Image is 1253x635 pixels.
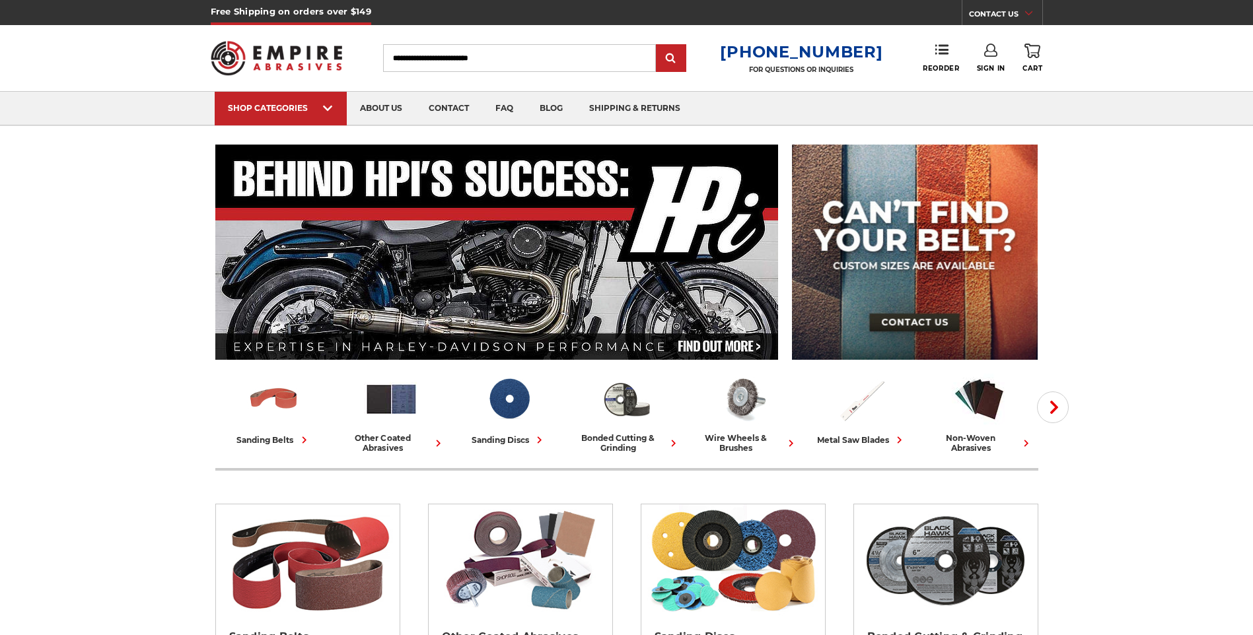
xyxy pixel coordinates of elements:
img: promo banner for custom belts. [792,145,1038,360]
a: shipping & returns [576,92,694,125]
img: Empire Abrasives [211,32,343,84]
div: wire wheels & brushes [691,433,798,453]
div: SHOP CATEGORIES [228,103,334,113]
a: sanding discs [456,372,563,447]
img: Sanding Discs [647,504,818,617]
img: Other Coated Abrasives [364,372,419,426]
div: sanding discs [472,433,546,447]
div: non-woven abrasives [926,433,1033,453]
img: Banner for an interview featuring Horsepower Inc who makes Harley performance upgrades featured o... [215,145,779,360]
img: Non-woven Abrasives [952,372,1007,426]
a: metal saw blades [808,372,915,447]
div: other coated abrasives [338,433,445,453]
a: Reorder [923,44,959,72]
span: Reorder [923,64,959,73]
img: Metal Saw Blades [834,372,889,426]
span: Sign In [977,64,1005,73]
span: Cart [1022,64,1042,73]
img: Sanding Discs [482,372,536,426]
a: faq [482,92,526,125]
div: sanding belts [237,433,311,447]
input: Submit [658,46,684,72]
a: wire wheels & brushes [691,372,798,453]
a: sanding belts [221,372,328,447]
a: contact [415,92,482,125]
img: Sanding Belts [246,372,301,426]
a: about us [347,92,415,125]
img: Bonded Cutting & Grinding [599,372,654,426]
a: Cart [1022,44,1042,73]
a: [PHONE_NUMBER] [720,42,882,61]
a: other coated abrasives [338,372,445,453]
img: Sanding Belts [222,504,393,617]
div: metal saw blades [817,433,906,447]
a: CONTACT US [969,7,1042,25]
img: Other Coated Abrasives [435,504,606,617]
img: Bonded Cutting & Grinding [860,504,1031,617]
img: Wire Wheels & Brushes [717,372,771,426]
p: FOR QUESTIONS OR INQUIRIES [720,65,882,74]
a: non-woven abrasives [926,372,1033,453]
a: bonded cutting & grinding [573,372,680,453]
button: Next [1037,391,1069,423]
a: blog [526,92,576,125]
div: bonded cutting & grinding [573,433,680,453]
